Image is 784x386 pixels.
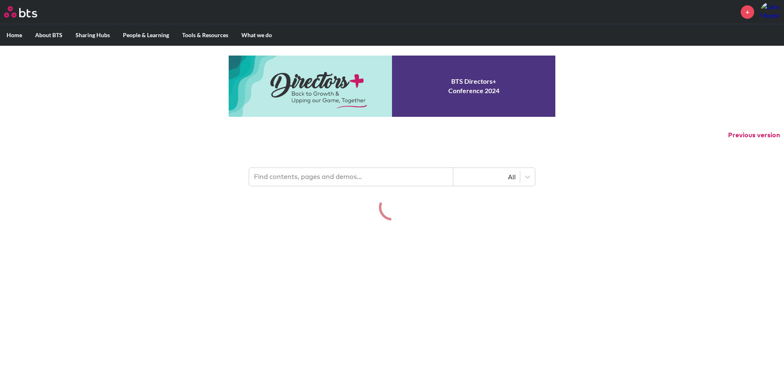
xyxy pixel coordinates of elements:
label: People & Learning [116,25,176,46]
label: Tools & Resources [176,25,235,46]
label: Sharing Hubs [69,25,116,46]
div: All [457,172,516,181]
a: Profile [760,2,780,22]
img: Lara Montero [760,2,780,22]
a: Conference 2024 [229,56,555,117]
img: BTS Logo [4,6,37,18]
label: About BTS [29,25,69,46]
button: Previous version [728,131,780,140]
a: Go home [4,6,52,18]
a: + [741,5,754,19]
input: Find contents, pages and demos... [249,168,453,186]
label: What we do [235,25,278,46]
